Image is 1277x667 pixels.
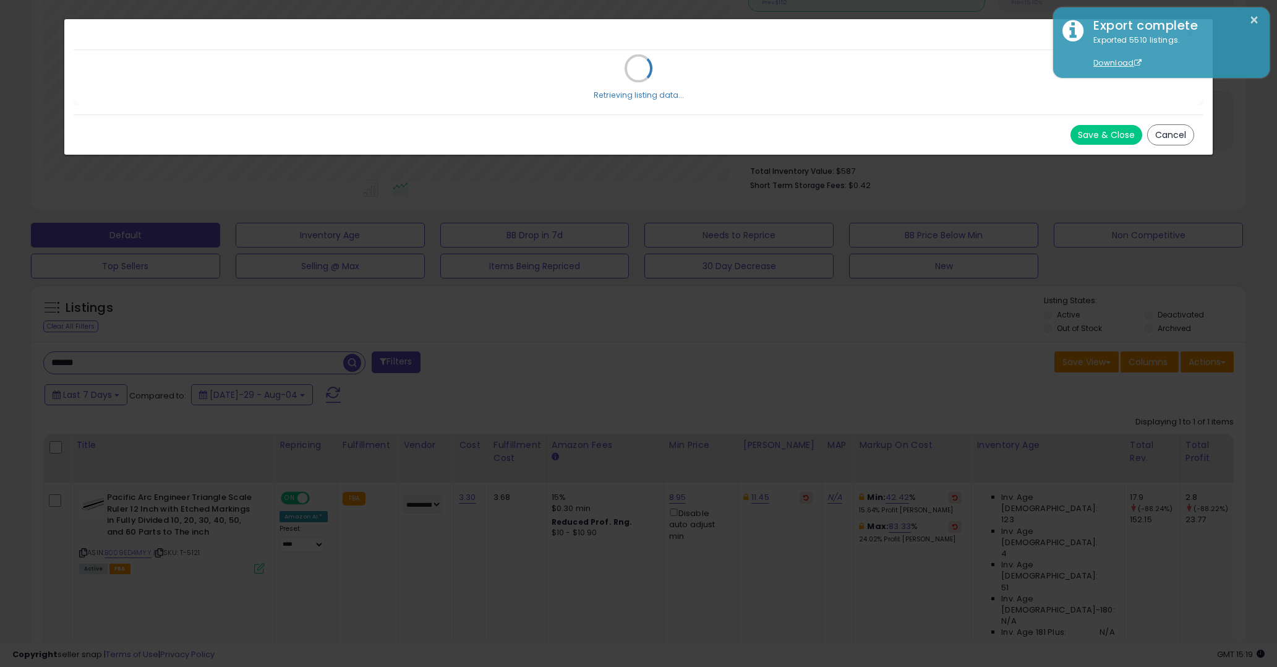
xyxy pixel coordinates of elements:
[1147,124,1194,145] button: Cancel
[1249,12,1259,28] button: ×
[1070,125,1142,145] button: Save & Close
[1093,58,1142,68] a: Download
[1084,17,1260,35] div: Export complete
[1084,35,1260,69] div: Exported 5510 listings.
[594,90,684,101] div: Retrieving listing data...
